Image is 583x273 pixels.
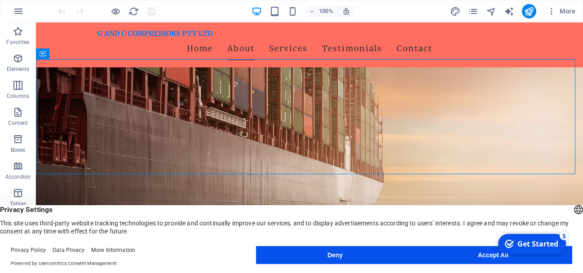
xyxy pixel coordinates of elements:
div: Get Started 5 items remaining, 0% complete [4,4,72,23]
i: Navigator [486,6,496,17]
h6: 100% [319,6,333,17]
p: Elements [7,66,30,73]
button: More [543,4,579,18]
i: Publish [524,6,534,17]
p: Tables [10,200,26,207]
div: Get Started [24,9,65,18]
button: publish [522,4,536,18]
p: Accordion [5,173,31,181]
p: Content [8,119,28,127]
i: Reload page [128,6,139,17]
button: reload [128,6,139,17]
button: 1 [21,213,32,216]
span: More [547,7,575,16]
div: 5 [66,1,75,10]
button: navigator [486,6,497,17]
i: AI Writer [504,6,514,17]
p: Boxes [11,146,26,154]
i: Design (Ctrl+Alt+Y) [450,6,460,17]
button: Click here to leave preview mode and continue editing [110,6,121,17]
i: On resize automatically adjust zoom level to fit chosen device. [342,7,350,15]
i: Pages (Ctrl+Alt+S) [468,6,478,17]
p: Columns [7,92,29,100]
p: Favorites [6,39,29,46]
button: 2 [21,224,32,226]
button: 100% [305,6,337,17]
button: 3 [21,235,32,237]
button: pages [468,6,479,17]
button: design [450,6,461,17]
button: text_generator [504,6,515,17]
